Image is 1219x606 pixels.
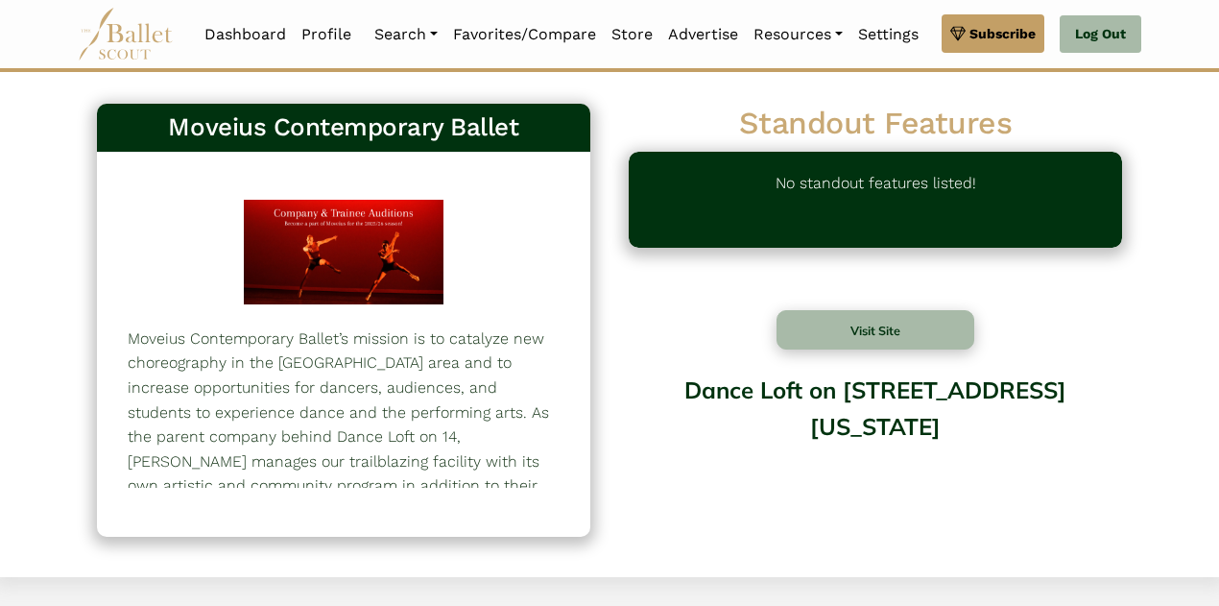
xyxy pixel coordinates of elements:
[629,362,1122,517] div: Dance Loft on [STREET_ADDRESS][US_STATE]
[942,14,1044,53] a: Subscribe
[660,14,746,55] a: Advertise
[777,310,974,350] button: Visit Site
[1060,15,1141,54] a: Log Out
[112,111,575,144] h3: Moveius Contemporary Ballet
[445,14,604,55] a: Favorites/Compare
[776,171,976,229] p: No standout features listed!
[969,23,1036,44] span: Subscribe
[950,23,966,44] img: gem.svg
[294,14,359,55] a: Profile
[850,14,926,55] a: Settings
[128,327,560,523] p: Moveius Contemporary Ballet’s mission is to catalyze new choreography in the [GEOGRAPHIC_DATA] ar...
[746,14,850,55] a: Resources
[604,14,660,55] a: Store
[629,104,1122,144] h2: Standout Features
[367,14,445,55] a: Search
[197,14,294,55] a: Dashboard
